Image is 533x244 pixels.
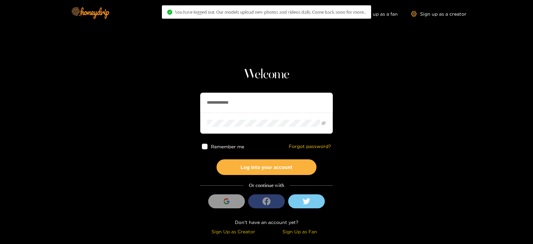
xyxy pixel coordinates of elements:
span: Remember me [211,144,244,149]
button: Log into your account [217,159,316,175]
span: check-circle [167,10,172,15]
div: Sign Up as Creator [202,228,265,235]
a: Sign up as a fan [352,11,398,17]
div: Sign Up as Fan [268,228,331,235]
span: You have logged out. Our models upload new photos and videos daily. Come back soon for more.. [175,9,366,15]
a: Sign up as a creator [411,11,466,17]
span: eye-invisible [321,121,326,125]
a: Forgot password? [289,144,331,149]
div: Or continue with [200,182,333,189]
div: Don't have an account yet? [200,218,333,226]
h1: Welcome [200,67,333,83]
